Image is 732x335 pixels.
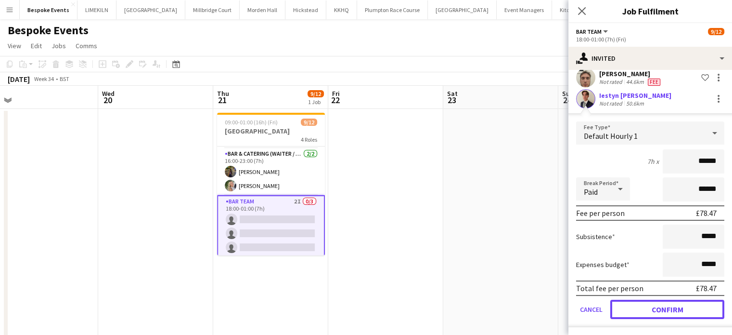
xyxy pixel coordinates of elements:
[217,113,325,255] app-job-card: 09:00-01:00 (16h) (Fri)9/12[GEOGRAPHIC_DATA]4 Roles[PERSON_NAME][PERSON_NAME][PERSON_NAME]Bar & C...
[497,0,552,19] button: Event Managers
[27,40,46,52] a: Edit
[8,23,89,38] h1: Bespoke Events
[51,41,66,50] span: Jobs
[225,119,278,126] span: 09:00-01:00 (16h) (Fri)
[216,94,229,106] span: 21
[116,0,185,19] button: [GEOGRAPHIC_DATA]
[561,94,574,106] span: 24
[76,41,97,50] span: Comms
[696,208,717,218] div: £78.47
[101,94,115,106] span: 20
[647,157,659,166] div: 7h x
[576,208,625,218] div: Fee per person
[624,78,646,86] div: 44.6km
[326,0,357,19] button: KKHQ
[60,75,69,82] div: BST
[8,41,21,50] span: View
[308,90,324,97] span: 9/12
[447,89,458,98] span: Sat
[576,28,602,35] span: Bar Team
[4,40,25,52] a: View
[576,283,643,293] div: Total fee per person
[646,78,662,86] div: Crew has different fees then in role
[624,100,646,107] div: 50.6km
[32,75,56,82] span: Week 34
[562,89,574,98] span: Sun
[696,283,717,293] div: £78.47
[428,0,497,19] button: [GEOGRAPHIC_DATA]
[240,0,285,19] button: Morden Hall
[285,0,326,19] button: Hickstead
[576,36,724,43] div: 18:00-01:00 (7h) (Fri)
[708,28,724,35] span: 9/12
[301,136,317,143] span: 4 Roles
[20,0,77,19] button: Bespoke Events
[185,0,240,19] button: Millbridge Court
[576,28,609,35] button: Bar Team
[584,131,638,141] span: Default Hourly 1
[77,0,116,19] button: LIMEKILN
[576,232,615,241] label: Subsistence
[72,40,101,52] a: Comms
[584,187,598,197] span: Paid
[217,148,325,195] app-card-role: Bar & Catering (Waiter / waitress)2/216:00-23:00 (7h)[PERSON_NAME][PERSON_NAME]
[102,89,115,98] span: Wed
[446,94,458,106] span: 23
[357,0,428,19] button: Plumpton Race Course
[552,0,587,19] button: Kitchen
[610,300,724,319] button: Confirm
[48,40,70,52] a: Jobs
[217,89,229,98] span: Thu
[8,74,30,84] div: [DATE]
[217,127,325,135] h3: [GEOGRAPHIC_DATA]
[599,91,671,100] div: Iestyn [PERSON_NAME]
[308,98,323,106] div: 1 Job
[576,260,629,269] label: Expenses budget
[332,89,340,98] span: Fri
[568,47,732,70] div: Invited
[568,5,732,17] h3: Job Fulfilment
[331,94,340,106] span: 22
[599,100,624,107] div: Not rated
[576,300,606,319] button: Cancel
[217,195,325,258] app-card-role: Bar Team2I0/318:00-01:00 (7h)
[648,79,660,86] span: Fee
[599,69,662,78] div: [PERSON_NAME]
[31,41,42,50] span: Edit
[301,119,317,126] span: 9/12
[599,78,624,86] div: Not rated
